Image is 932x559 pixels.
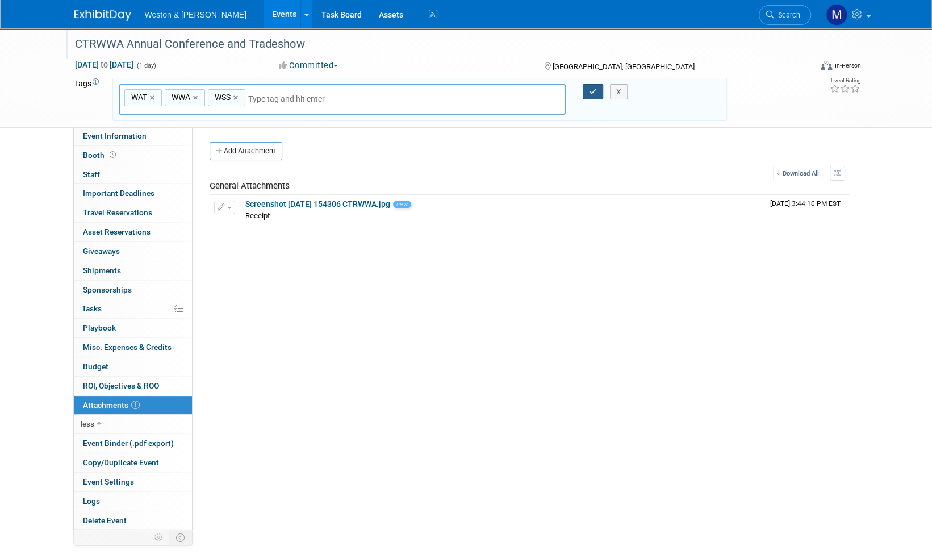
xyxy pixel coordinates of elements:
a: Important Deadlines [74,184,192,203]
a: ROI, Objectives & ROO [74,377,192,395]
span: Booth [83,151,118,160]
a: Tasks [74,299,192,318]
span: WAT [129,91,147,103]
span: Weston & [PERSON_NAME] [145,10,246,19]
a: Event Binder (.pdf export) [74,434,192,453]
span: WWA [169,91,190,103]
td: Personalize Event Tab Strip [149,530,169,545]
a: less [74,415,192,433]
img: ExhibitDay [74,10,131,21]
a: Delete Event [74,511,192,530]
span: Event Information [83,131,147,140]
span: [GEOGRAPHIC_DATA], [GEOGRAPHIC_DATA] [553,62,695,71]
span: new [393,201,411,208]
span: less [81,419,94,428]
span: [DATE] [DATE] [74,60,134,70]
button: Add Attachment [210,142,282,160]
a: Copy/Duplicate Event [74,453,192,472]
a: Shipments [74,261,192,280]
a: Misc. Expenses & Credits [74,338,192,357]
span: Attachments [83,401,140,410]
img: Format-Inperson.png [821,61,832,70]
span: Upload Timestamp [770,199,841,207]
a: Attachments1 [74,396,192,415]
span: Travel Reservations [83,208,152,217]
a: Search [759,5,811,25]
span: Playbook [83,323,116,332]
a: Screenshot [DATE] 154306 CTRWWA.jpg [245,199,390,208]
a: × [193,91,200,105]
div: CTRWWA Annual Conference and Tradeshow [71,34,794,55]
span: General Attachments [210,181,290,191]
span: Receipt [245,211,270,220]
span: Budget [83,362,108,371]
a: Logs [74,492,192,511]
span: Asset Reservations [83,227,151,236]
span: Sponsorships [83,285,132,294]
button: Committed [275,60,342,72]
span: Giveaways [83,247,120,256]
a: Giveaways [74,242,192,261]
span: Shipments [83,266,121,275]
span: WSS [212,91,231,103]
span: Copy/Duplicate Event [83,458,159,467]
span: (1 day) [136,62,156,69]
span: Tasks [82,304,102,313]
div: Event Format [744,59,861,76]
span: Important Deadlines [83,189,154,198]
button: X [610,84,628,100]
input: Type tag and hit enter [248,93,407,105]
a: Staff [74,165,192,184]
a: Asset Reservations [74,223,192,241]
a: Travel Reservations [74,203,192,222]
a: Booth [74,146,192,165]
a: Event Information [74,127,192,145]
a: Sponsorships [74,281,192,299]
a: Download All [773,166,822,181]
span: Misc. Expenses & Credits [83,343,172,352]
span: Search [774,11,800,19]
a: Playbook [74,319,192,337]
div: In-Person [834,61,860,70]
span: Staff [83,170,100,179]
td: Upload Timestamp [766,195,850,224]
span: Logs [83,497,100,506]
a: Budget [74,357,192,376]
span: Booth not reserved yet [107,151,118,159]
a: × [233,91,241,105]
span: 1 [131,401,140,409]
span: Delete Event [83,516,127,525]
td: Tags [74,78,102,122]
td: Toggle Event Tabs [169,530,192,545]
div: Event Rating [829,78,860,84]
span: ROI, Objectives & ROO [83,381,159,390]
span: Event Binder (.pdf export) [83,439,174,448]
a: × [150,91,157,105]
a: Event Settings [74,473,192,491]
span: to [99,60,110,69]
span: Event Settings [83,477,134,486]
img: Mary Ann Trujillo [826,4,847,26]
